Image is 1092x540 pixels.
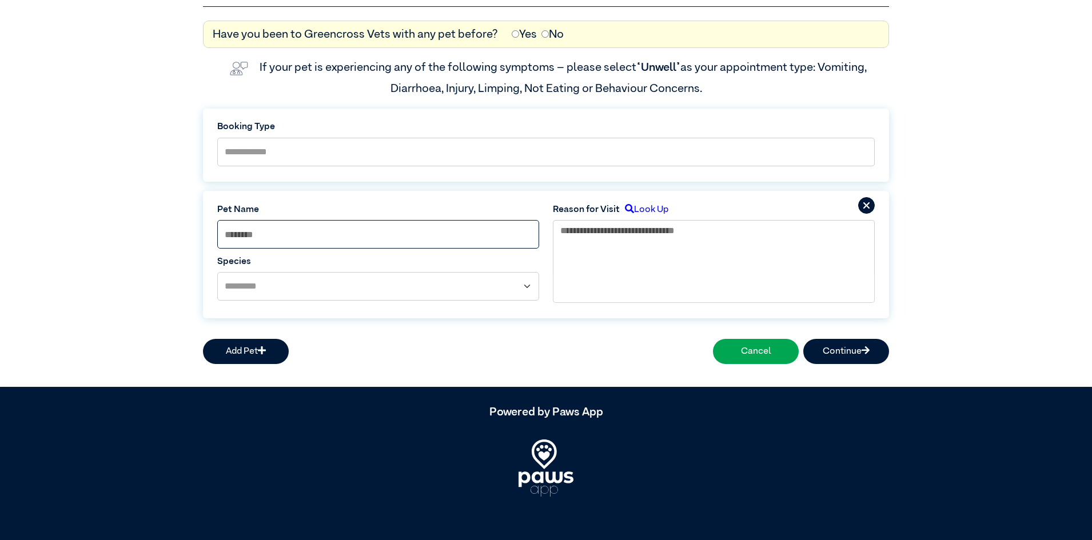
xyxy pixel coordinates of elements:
[225,57,253,80] img: vet
[519,439,573,497] img: PawsApp
[636,62,680,73] span: “Unwell”
[217,120,875,134] label: Booking Type
[203,339,289,364] button: Add Pet
[541,26,564,43] label: No
[203,405,889,419] h5: Powered by Paws App
[512,30,519,38] input: Yes
[260,62,869,94] label: If your pet is experiencing any of the following symptoms – please select as your appointment typ...
[541,30,549,38] input: No
[217,203,539,217] label: Pet Name
[803,339,889,364] button: Continue
[217,255,539,269] label: Species
[553,203,620,217] label: Reason for Visit
[213,26,498,43] label: Have you been to Greencross Vets with any pet before?
[512,26,537,43] label: Yes
[713,339,799,364] button: Cancel
[620,203,668,217] label: Look Up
